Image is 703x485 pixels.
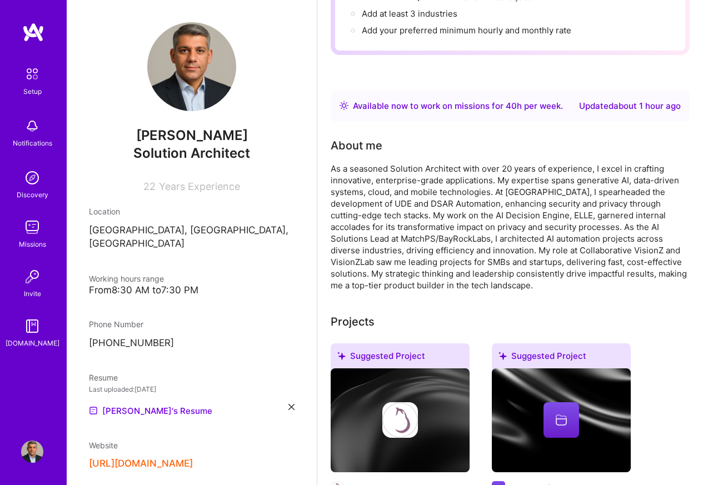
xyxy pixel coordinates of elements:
[89,383,295,395] div: Last uploaded: [DATE]
[133,145,250,161] span: Solution Architect
[21,266,43,288] img: Invite
[89,127,295,144] span: [PERSON_NAME]
[143,181,156,192] span: 22
[89,337,295,350] p: [PHONE_NUMBER]
[13,137,52,149] div: Notifications
[89,206,295,217] div: Location
[89,404,212,417] a: [PERSON_NAME]'s Resume
[89,373,118,382] span: Resume
[331,137,382,154] div: Tell us a little about yourself
[288,404,295,410] i: icon Close
[331,313,375,330] div: Add projects you've worked on
[331,343,470,373] div: Suggested Project
[89,224,295,251] p: [GEOGRAPHIC_DATA], [GEOGRAPHIC_DATA], [GEOGRAPHIC_DATA]
[340,101,348,110] img: Availability
[331,137,382,154] div: About me
[18,441,46,463] a: User Avatar
[89,319,143,329] span: Phone Number
[579,99,681,113] div: Updated about 1 hour ago
[21,62,44,86] img: setup
[89,406,98,415] img: Resume
[159,181,240,192] span: Years Experience
[353,99,563,113] div: Available now to work on missions for h per week .
[147,22,236,111] img: User Avatar
[89,284,295,296] div: From 8:30 AM to 7:30 PM
[19,238,46,250] div: Missions
[17,189,48,201] div: Discovery
[382,402,418,438] img: Company logo
[362,8,457,19] span: Add at least 3 industries
[362,25,571,36] span: Add your preferred minimum hourly and monthly rate
[331,163,690,291] div: As a seasoned Solution Architect with over 20 years of experience, I excel in crafting innovative...
[331,368,470,473] img: cover
[492,343,631,373] div: Suggested Project
[506,101,517,111] span: 40
[23,86,42,97] div: Setup
[89,274,164,283] span: Working hours range
[22,22,44,42] img: logo
[21,167,43,189] img: discovery
[498,352,507,360] i: icon SuggestedTeams
[21,216,43,238] img: teamwork
[21,115,43,137] img: bell
[89,441,118,450] span: Website
[24,288,41,299] div: Invite
[331,313,375,330] div: Projects
[21,315,43,337] img: guide book
[89,458,193,469] button: [URL][DOMAIN_NAME]
[6,337,59,349] div: [DOMAIN_NAME]
[21,441,43,463] img: User Avatar
[492,368,631,473] img: cover
[337,352,346,360] i: icon SuggestedTeams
